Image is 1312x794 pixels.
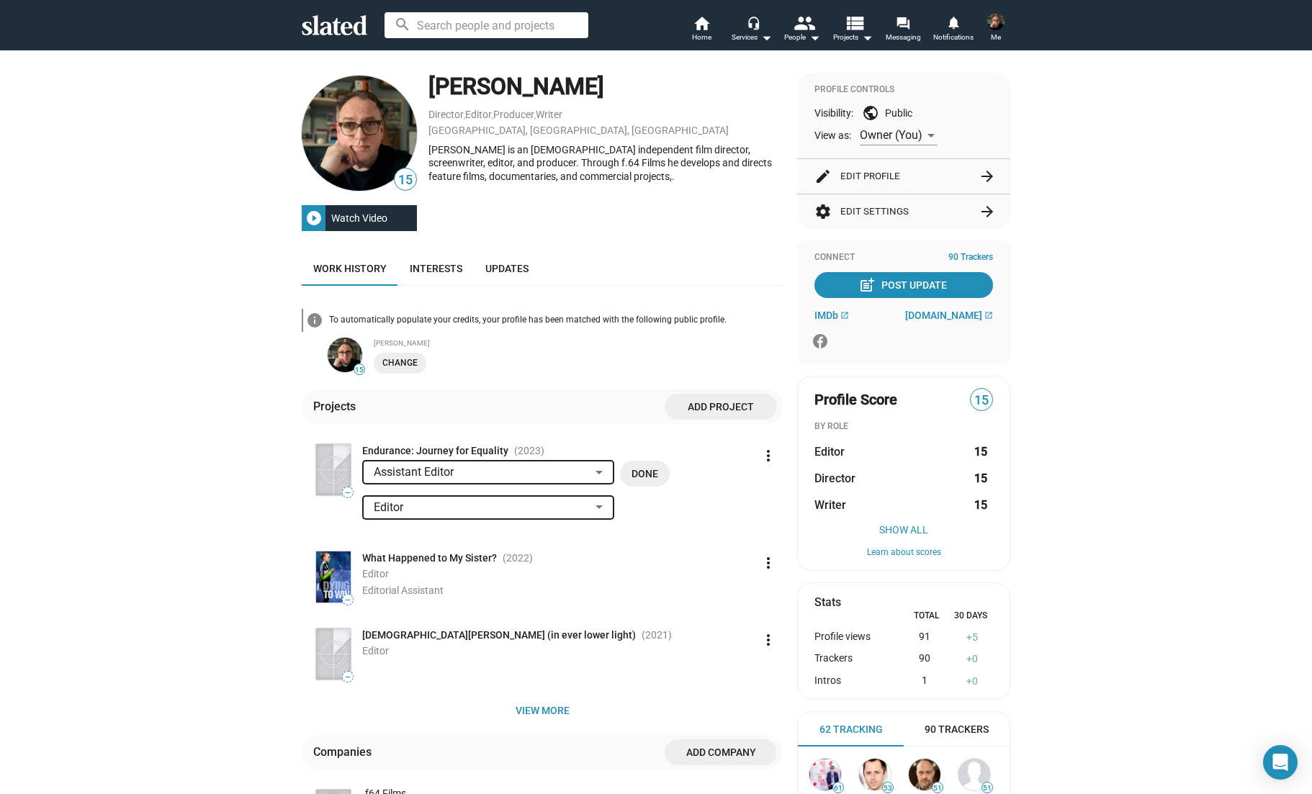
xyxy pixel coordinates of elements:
span: , [534,112,536,119]
span: 90 Trackers [948,252,993,263]
span: 51 [982,784,992,793]
span: Editor [362,645,389,657]
span: Endurance: Journey for Equality [362,444,508,458]
div: 90 [897,652,951,666]
div: [PERSON_NAME] [374,339,783,347]
div: 91 [897,631,951,644]
a: Editor [465,109,492,120]
a: Messaging [878,14,928,46]
mat-card-title: Stats [814,595,841,610]
span: IMDb [814,310,838,321]
span: Messaging [886,29,921,46]
a: Home [676,14,727,46]
img: Poster: What Happened to My Sister? [316,551,351,603]
span: Profile Score [814,390,897,410]
div: 0 [952,675,993,688]
span: Work history [313,263,387,274]
strong: 15 [974,497,987,513]
a: [GEOGRAPHIC_DATA], [GEOGRAPHIC_DATA], [GEOGRAPHIC_DATA] [428,125,729,136]
mat-icon: notifications [946,15,960,29]
div: Profile Controls [814,84,993,96]
a: Notifications [928,14,979,46]
a: Updates [474,251,540,286]
button: View more [302,698,783,723]
mat-icon: more_vert [760,631,777,649]
div: Connect [814,252,993,263]
span: 15 [395,171,416,190]
a: IMDb [814,310,849,321]
span: + [966,631,972,643]
button: Add Company [665,739,777,765]
button: Projects [827,14,878,46]
div: To automatically populate your credits, your profile has been matched with the following public p... [329,315,783,326]
a: Interests [398,251,474,286]
mat-icon: play_circle_filled [305,209,323,227]
mat-icon: settings [814,203,832,220]
button: Done [620,461,670,487]
mat-icon: arrow_drop_down [806,29,823,46]
span: Add Company [676,739,765,765]
span: 15 [354,366,364,374]
mat-icon: more_vert [760,554,777,572]
button: Post Update [814,272,993,298]
mat-icon: info [306,312,323,329]
a: Work history [302,251,398,286]
span: Assistant Editor [374,465,454,479]
mat-icon: arrow_drop_down [858,29,876,46]
span: Editor [814,444,845,459]
a: Writer [536,109,562,120]
img: Luke Taylor [809,759,841,790]
button: Show All [814,524,993,536]
span: View more [313,698,771,723]
strong: 15 [974,471,987,486]
div: Profile views [814,631,897,644]
mat-icon: open_in_new [840,311,849,320]
span: Editor [362,568,389,579]
mat-icon: edit [814,168,832,185]
span: — [343,673,353,681]
button: People [777,14,827,46]
div: BY ROLE [814,421,993,433]
mat-icon: view_list [844,12,865,33]
span: + [966,653,972,664]
mat-icon: home [693,14,710,32]
button: Change [374,353,426,374]
mat-icon: arrow_forward [979,168,996,185]
span: Writer [814,497,846,513]
span: 51 [933,784,943,793]
div: 5 [952,631,993,644]
button: Edit Settings [814,194,993,229]
input: Search people and projects [385,12,588,38]
div: Visibility: Public [814,104,993,122]
span: , [492,112,493,119]
div: Open Intercom Messenger [1263,745,1298,780]
span: Home [692,29,711,46]
div: Projects [313,399,361,414]
span: Me [991,29,1001,46]
mat-icon: more_vert [760,447,777,464]
span: Add project [676,394,765,420]
span: Editorial Assistant [362,585,444,596]
button: WAYNE SLATENMe [979,10,1013,48]
mat-icon: open_in_new [984,311,993,320]
a: Producer [493,109,534,120]
span: 61 [833,784,843,793]
div: Intros [814,675,897,688]
mat-icon: headset_mic [747,16,760,29]
div: 0 [952,652,993,666]
span: , [464,112,465,119]
img: WAYNE SLATEN [302,76,417,191]
span: Change [382,356,418,371]
span: 53 [883,784,893,793]
span: — [343,489,353,497]
span: [DEMOGRAPHIC_DATA][PERSON_NAME] (in ever lower light) [362,628,636,642]
div: [PERSON_NAME] is an [DEMOGRAPHIC_DATA] independent film director, screenwriter, editor, and produ... [428,143,783,184]
span: + [966,675,972,687]
mat-icon: post_add [858,276,876,294]
span: Done [632,461,658,487]
span: Owner (You) [860,128,922,142]
div: Total [904,610,948,622]
span: (2023 ) [514,444,544,458]
span: What Happened to My Sister? [362,551,497,565]
span: — [343,596,353,604]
